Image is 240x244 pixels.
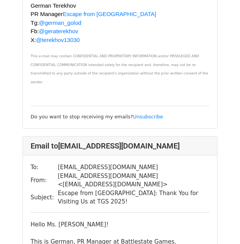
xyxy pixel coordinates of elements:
small: Do you want to stop receiving my emails? [31,114,163,120]
a: @terekhov13030 [36,37,79,43]
h4: Email to [EMAIL_ADDRESS][DOMAIN_NAME] [31,141,209,150]
a: @german_golod [39,19,81,26]
td: [EMAIL_ADDRESS][DOMAIN_NAME] < [EMAIL_ADDRESS][DOMAIN_NAME] > [58,172,209,189]
td: From: [31,172,58,189]
a: Escape from [GEOGRAPHIC_DATA] [63,11,156,17]
iframe: Chat Widget [202,207,240,244]
a: Unsubscribe [133,114,163,120]
td: To: [31,163,58,172]
td: Escape from [GEOGRAPHIC_DATA]: Thank You for Visiting Us at TGS 2025! [58,189,209,206]
td: [EMAIL_ADDRESS][DOMAIN_NAME] [58,163,209,172]
td: Subject: [31,189,58,206]
a: @geraterekhov [39,28,78,34]
font: This e-mail may contain CONFIDENTIAL AND PROPRIETARY INFORMATION and/or PRIVILEGED AND CONFIDENTI... [31,54,208,84]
